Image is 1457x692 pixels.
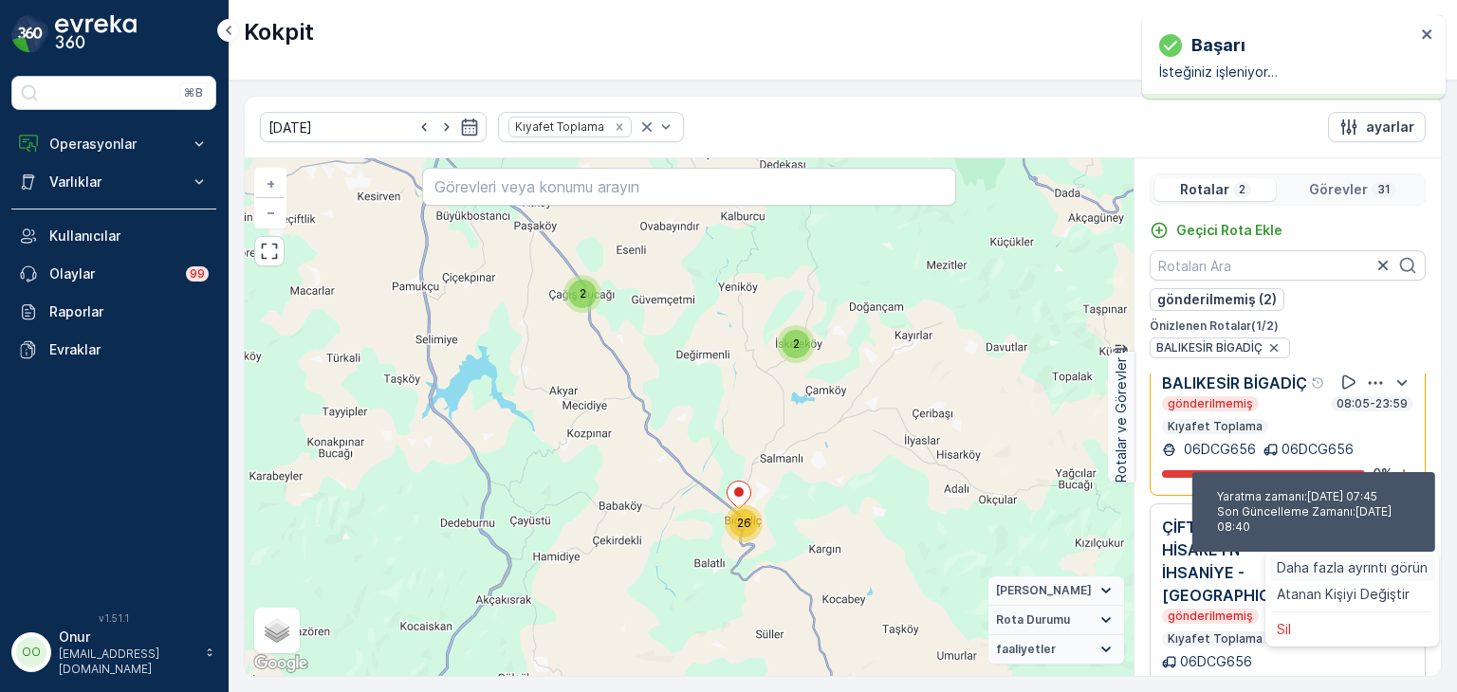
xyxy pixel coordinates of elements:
p: 06DCG656 [1282,440,1354,459]
p: Kullanıcılar [49,227,209,246]
p: 06DCG656 [1180,652,1252,671]
p: Rotalar ve Görevler [1112,357,1131,483]
span: − [267,204,276,220]
span: v 1.51.1 [11,612,216,624]
a: Yakınlaştır [256,170,285,198]
span: faaliyetler [996,642,1056,657]
a: Daha fazla ayrıntı görün [1269,555,1435,581]
a: Geçici Rota Ekle [1150,221,1282,240]
p: Kıyafet Toplama [1166,631,1264,646]
p: başarı [1191,32,1245,59]
input: Görevleri veya konumu arayın [422,168,955,206]
p: gönderilmemiş (2) [1157,290,1277,309]
span: 2 [580,286,586,300]
div: Remove Kıyafet Toplama [609,119,630,135]
p: gönderilmemiş [1166,396,1255,411]
p: ⌘B [184,85,203,100]
summary: [PERSON_NAME] [988,576,1124,606]
button: gönderilmemiş (2) [1150,288,1284,311]
p: Önizlenen Rotalar ( 1 / 2 ) [1150,319,1426,334]
p: Olaylar [49,264,175,283]
p: Onur [59,628,195,646]
button: Operasyonlar [11,125,216,163]
button: OOOnur[EMAIL_ADDRESS][DOMAIN_NAME] [11,628,216,677]
p: Kokpit [244,17,314,47]
span: BALIKESİR BİGADİÇ [1156,340,1263,355]
input: Rotaları Ara [1150,250,1426,281]
p: gönderilmemiş [1166,609,1255,624]
p: 0 % [1373,464,1392,483]
div: 26 [725,504,763,542]
p: BALIKESİR BİGADİÇ [1162,372,1307,394]
img: logo_dark-DEwI_e13.png [55,15,137,53]
p: ÇİFTLİK- YAZLIK -HİSAREYN- İHSANİYE -[GEOGRAPHIC_DATA] [1162,516,1325,607]
p: Geçici Rota Ekle [1176,221,1282,240]
p: 31 [1375,182,1392,197]
button: ayarlar [1328,112,1426,142]
p: Operasyonlar [49,135,178,154]
a: Bu bölgeyi Google Haritalar'da açın (yeni pencerede açılır) [249,651,312,676]
span: Son Güncelleme Zamanı : [DATE] 08:40 [1217,504,1394,534]
summary: Rota Durumu [988,606,1124,635]
p: İsteğiniz işleniyor… [1159,63,1415,82]
div: 2 [777,325,815,363]
span: 26 [737,516,751,530]
p: 08:05-23:59 [1335,396,1410,411]
button: Varlıklar [11,163,216,201]
span: 2 [793,337,800,351]
div: Kıyafet Toplama [509,118,607,136]
input: dd/mm/yyyy [260,112,487,142]
span: Daha fazla ayrıntı görün [1277,558,1428,577]
p: Evraklar [49,340,209,359]
span: Atanan Kişiyi Değiştir [1277,585,1410,604]
p: Raporlar [49,302,209,321]
span: [PERSON_NAME] [996,583,1092,598]
span: + [267,175,275,191]
button: close [1421,27,1434,45]
a: Layers [256,610,298,651]
p: Görevler [1309,180,1368,199]
img: Google [249,651,312,676]
span: Yaratma zamanı : [DATE] 07:45 [1217,489,1377,503]
p: 06DCG656 [1180,440,1256,459]
p: Rotalar [1180,180,1229,199]
span: Sil [1277,620,1291,639]
span: Rota Durumu [996,612,1070,628]
p: Kıyafet Toplama [1166,419,1264,434]
p: ayarlar [1366,118,1414,137]
a: Raporlar [11,293,216,331]
p: 2 [1237,182,1247,197]
a: Evraklar [11,331,216,369]
p: [EMAIL_ADDRESS][DOMAIN_NAME] [59,646,195,677]
p: 99 [190,266,205,282]
a: Kullanıcılar [11,217,216,255]
summary: faaliyetler [988,635,1124,665]
a: Uzaklaştır [256,198,285,227]
div: 2 [563,275,601,313]
a: Olaylar99 [11,255,216,293]
img: logo [11,15,49,53]
div: Yardım Araç İkonu [1311,375,1326,391]
p: Varlıklar [49,173,178,191]
div: OO [16,637,46,667]
ul: Menu [1265,551,1439,646]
